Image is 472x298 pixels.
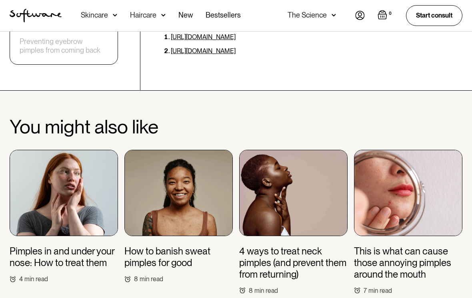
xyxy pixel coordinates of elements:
[161,11,166,19] img: arrow down
[288,11,327,19] div: The Science
[124,150,233,283] a: How to banish sweat pimples for good8min read
[354,150,462,295] a: This is what can cause those annoying pimples around the mouth7min read
[19,276,23,283] div: 4
[171,34,236,41] a: [URL][DOMAIN_NAME]
[10,9,62,22] img: Software Logo
[20,38,108,55] a: Preventing eyebrow pimples from coming back
[364,287,367,295] div: 7
[239,246,348,280] h3: 4 ways to treat neck pimples (and prevent them from returning)
[10,9,62,22] a: home
[332,11,336,19] img: arrow down
[134,276,138,283] div: 8
[24,276,48,283] div: min read
[368,287,392,295] div: min read
[354,246,462,280] h3: This is what can cause those annoying pimples around the mouth
[81,11,108,19] div: Skincare
[10,117,462,138] h2: You might also like
[140,276,163,283] div: min read
[387,10,393,17] div: 0
[249,287,253,295] div: 8
[130,11,156,19] div: Haircare
[171,48,236,55] a: [URL][DOMAIN_NAME]
[113,11,117,19] img: arrow down
[10,246,118,269] h3: Pimples in and under your nose: How to treat them
[10,150,118,283] a: Pimples in and under your nose: How to treat them4min read
[254,287,278,295] div: min read
[124,246,233,269] h3: How to banish sweat pimples for good
[378,10,393,21] a: Open empty cart
[406,5,462,26] a: Start consult
[239,150,348,295] a: 4 ways to treat neck pimples (and prevent them from returning)8min read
